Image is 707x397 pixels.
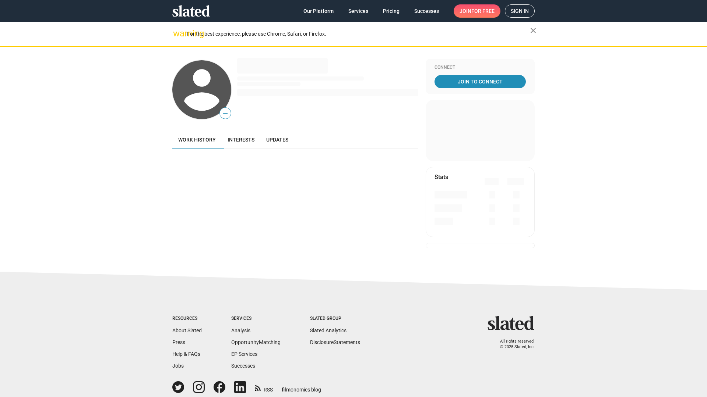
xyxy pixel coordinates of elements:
div: Resources [172,316,202,322]
span: Our Platform [303,4,334,18]
a: RSS [255,382,273,393]
a: Analysis [231,328,250,333]
mat-card-title: Stats [435,173,448,181]
a: Pricing [377,4,405,18]
a: Our Platform [298,4,340,18]
span: — [220,109,231,118]
span: Sign in [511,5,529,17]
div: Slated Group [310,316,360,322]
a: Jobs [172,363,184,369]
a: Successes [408,4,445,18]
p: All rights reserved. © 2025 Slated, Inc. [492,339,535,350]
a: Sign in [505,4,535,18]
a: Interests [222,131,260,149]
mat-icon: warning [173,29,182,38]
a: Join To Connect [435,75,526,88]
span: Services [348,4,368,18]
mat-icon: close [529,26,538,35]
a: Work history [172,131,222,149]
a: DisclosureStatements [310,339,360,345]
span: Pricing [383,4,400,18]
div: For the best experience, please use Chrome, Safari, or Firefox. [187,29,530,39]
a: Successes [231,363,255,369]
a: Press [172,339,185,345]
span: for free [471,4,495,18]
a: About Slated [172,328,202,333]
a: Slated Analytics [310,328,347,333]
span: Work history [178,137,216,143]
div: Services [231,316,281,322]
a: Help & FAQs [172,351,200,357]
span: Join [460,4,495,18]
span: Join To Connect [436,75,524,88]
span: Interests [228,137,254,143]
a: filmonomics blog [282,380,321,393]
span: Updates [266,137,288,143]
span: Successes [414,4,439,18]
a: Updates [260,131,294,149]
a: EP Services [231,351,257,357]
a: Joinfor free [454,4,500,18]
div: Connect [435,65,526,71]
a: OpportunityMatching [231,339,281,345]
a: Services [342,4,374,18]
span: film [282,387,291,393]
